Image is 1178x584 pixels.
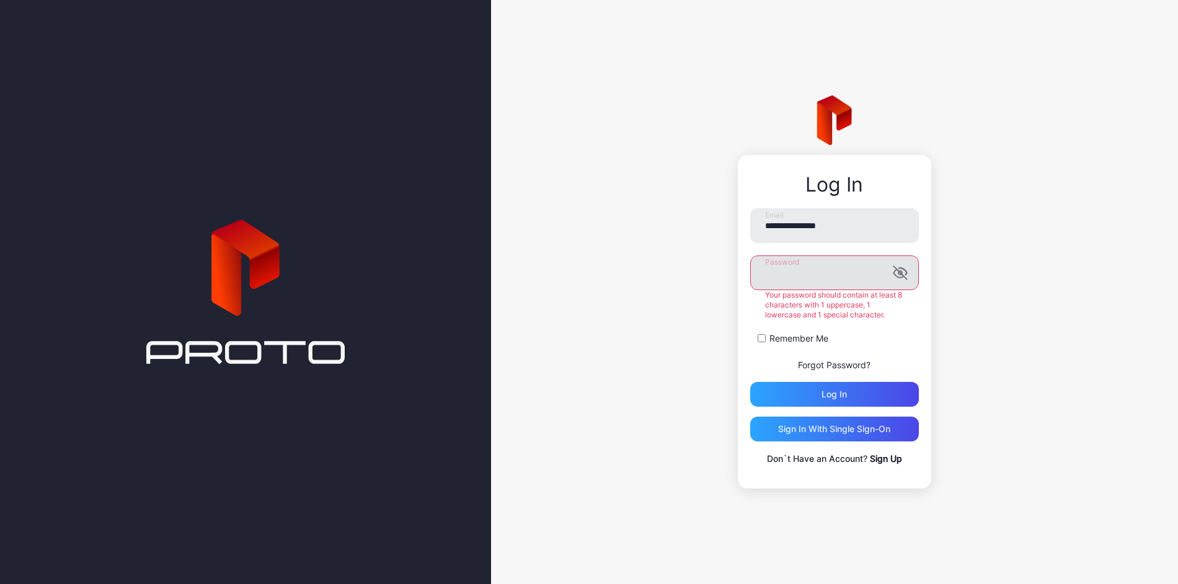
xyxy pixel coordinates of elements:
[750,208,919,243] input: Email
[798,360,870,370] a: Forgot Password?
[769,332,828,345] label: Remember Me
[750,255,919,290] input: Password
[821,389,847,399] div: Log in
[750,417,919,441] button: Sign in With Single Sign-On
[778,424,890,434] div: Sign in With Single Sign-On
[893,265,908,280] button: Password
[750,451,919,466] p: Don`t Have an Account?
[750,174,919,196] div: Log In
[870,453,902,464] a: Sign Up
[750,382,919,407] button: Log in
[750,290,919,320] div: Your password should contain at least 8 characters with 1 uppercase, 1 lowercase and 1 special ch...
